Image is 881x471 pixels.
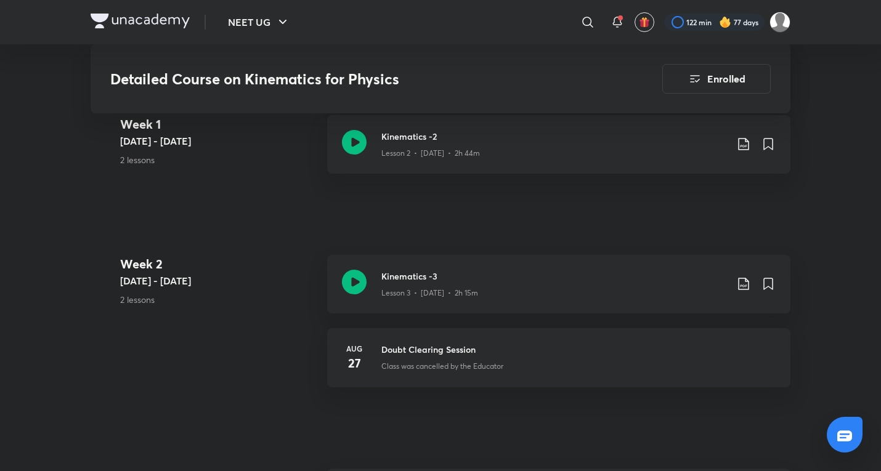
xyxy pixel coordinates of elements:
[381,270,726,283] h3: Kinematics -3
[381,148,480,159] p: Lesson 2 • [DATE] • 2h 44m
[327,328,790,402] a: Aug27Doubt Clearing SessionClass was cancelled by the Educator
[120,273,317,288] h5: [DATE] - [DATE]
[719,16,731,28] img: streak
[381,130,726,143] h3: Kinematics -2
[91,14,190,31] a: Company Logo
[635,12,654,32] button: avatar
[342,354,367,372] h4: 27
[381,288,478,299] p: Lesson 3 • [DATE] • 2h 15m
[342,343,367,354] h6: Aug
[662,64,771,94] button: Enrolled
[120,255,317,273] h4: Week 2
[327,255,790,328] a: Kinematics -3Lesson 3 • [DATE] • 2h 15m
[120,293,317,306] p: 2 lessons
[639,17,650,28] img: avatar
[221,10,298,34] button: NEET UG
[381,343,776,356] h3: Doubt Clearing Session
[120,134,317,148] h5: [DATE] - [DATE]
[110,70,593,88] h3: Detailed Course on Kinematics for Physics
[327,115,790,188] a: Kinematics -2Lesson 2 • [DATE] • 2h 44m
[120,115,317,134] h4: Week 1
[120,153,317,166] p: 2 lessons
[769,12,790,33] img: Kushagra Singh
[381,361,503,372] p: Class was cancelled by the Educator
[91,14,190,28] img: Company Logo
